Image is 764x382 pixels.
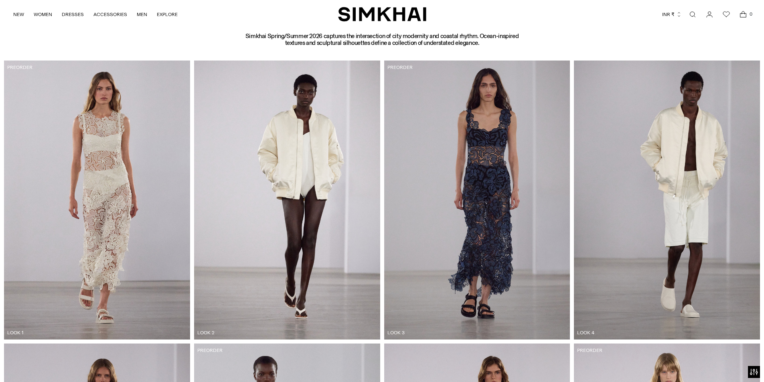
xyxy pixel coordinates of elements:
[662,6,682,23] button: INR ₹
[62,6,84,23] a: DRESSES
[735,6,751,22] a: Open cart modal
[747,10,754,18] span: 0
[577,329,763,336] div: LOOK 4
[13,6,24,23] a: NEW
[338,6,426,22] a: SIMKHAI
[137,6,147,23] a: MEN
[242,33,523,46] h3: Simkhai Spring/Summer 2026 captures the intersection of city modernity and coastal rhythm. Ocean-...
[7,329,193,336] div: LOOK 1
[157,6,178,23] a: EXPLORE
[685,6,701,22] a: Open search modal
[701,6,717,22] a: Go to the account page
[34,6,52,23] a: WOMEN
[387,329,574,336] div: LOOK 3
[718,6,734,22] a: Wishlist
[93,6,127,23] a: ACCESSORIES
[197,329,383,336] div: LOOK 2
